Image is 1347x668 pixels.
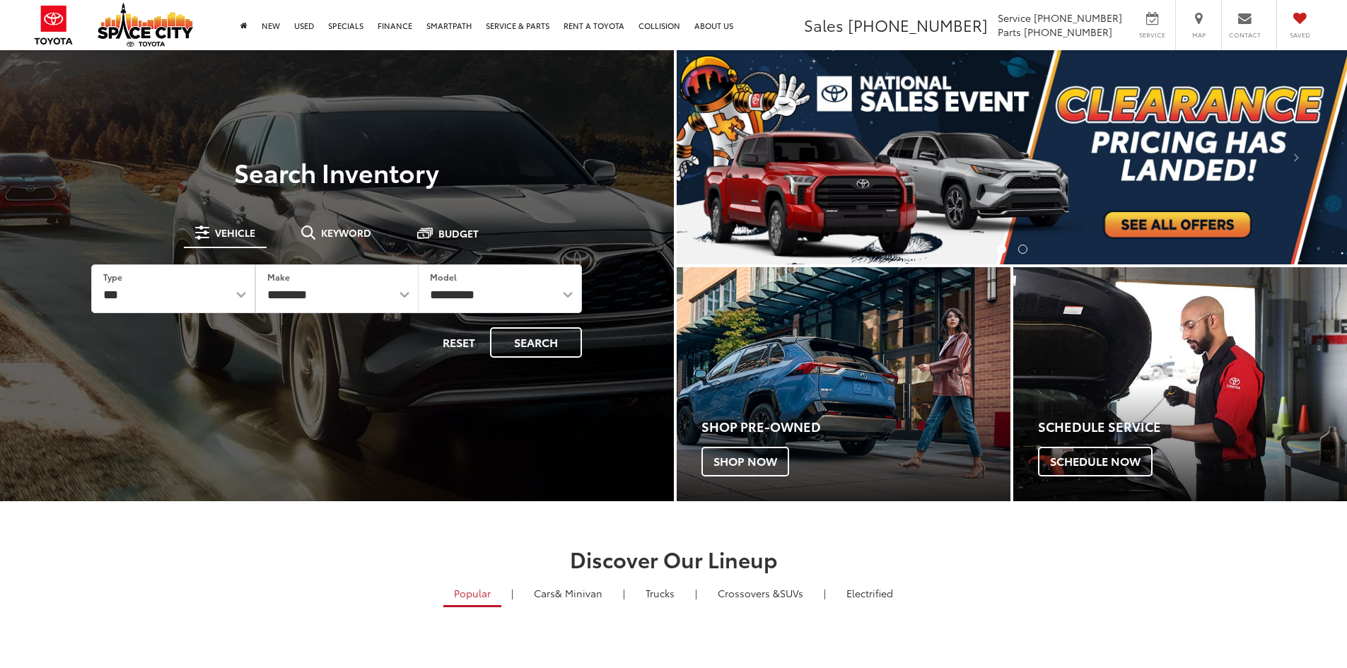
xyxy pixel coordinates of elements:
[555,586,602,600] span: & Minivan
[677,267,1010,501] div: Toyota
[1229,30,1261,40] span: Contact
[321,228,371,238] span: Keyword
[98,3,193,47] img: Space City Toyota
[692,586,701,600] li: |
[718,586,780,600] span: Crossovers &
[707,581,814,605] a: SUVs
[443,581,501,607] a: Popular
[1038,420,1347,434] h4: Schedule Service
[619,586,629,600] li: |
[1013,267,1347,501] a: Schedule Service Schedule Now
[1013,267,1347,501] div: Toyota
[438,228,479,238] span: Budget
[59,158,614,186] h3: Search Inventory
[836,581,904,605] a: Electrified
[701,447,789,476] span: Shop Now
[508,586,517,600] li: |
[1136,30,1168,40] span: Service
[523,581,613,605] a: Cars
[175,547,1172,570] h2: Discover Our Lineup
[1038,447,1153,476] span: Schedule Now
[998,25,1021,39] span: Parts
[701,420,1010,434] h4: Shop Pre-Owned
[1247,78,1347,236] button: Click to view next picture.
[215,228,255,238] span: Vehicle
[997,245,1006,254] li: Go to slide number 1.
[677,267,1010,501] a: Shop Pre-Owned Shop Now
[998,11,1031,25] span: Service
[635,581,685,605] a: Trucks
[1284,30,1315,40] span: Saved
[103,271,122,283] label: Type
[490,327,582,358] button: Search
[1183,30,1214,40] span: Map
[430,271,457,283] label: Model
[1034,11,1122,25] span: [PHONE_NUMBER]
[820,586,829,600] li: |
[804,13,844,36] span: Sales
[431,327,487,358] button: Reset
[848,13,988,36] span: [PHONE_NUMBER]
[1024,25,1112,39] span: [PHONE_NUMBER]
[1018,245,1027,254] li: Go to slide number 2.
[267,271,290,283] label: Make
[677,78,777,236] button: Click to view previous picture.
